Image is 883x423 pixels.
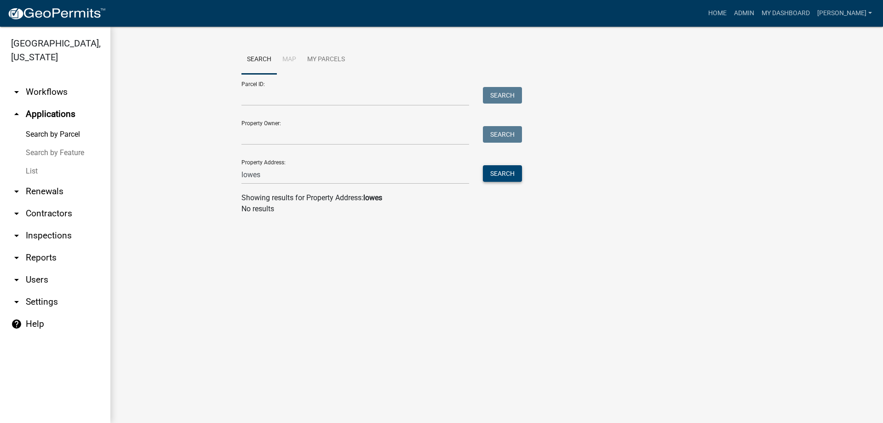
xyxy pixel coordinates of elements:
[302,45,350,75] a: My Parcels
[11,186,22,197] i: arrow_drop_down
[814,5,876,22] a: [PERSON_NAME]
[241,203,752,214] p: No results
[11,230,22,241] i: arrow_drop_down
[11,109,22,120] i: arrow_drop_up
[11,319,22,330] i: help
[363,193,382,202] strong: lowes
[241,45,277,75] a: Search
[705,5,730,22] a: Home
[730,5,758,22] a: Admin
[483,126,522,143] button: Search
[483,165,522,182] button: Search
[241,192,752,203] div: Showing results for Property Address:
[483,87,522,104] button: Search
[758,5,814,22] a: My Dashboard
[11,208,22,219] i: arrow_drop_down
[11,274,22,285] i: arrow_drop_down
[11,87,22,98] i: arrow_drop_down
[11,252,22,263] i: arrow_drop_down
[11,296,22,307] i: arrow_drop_down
